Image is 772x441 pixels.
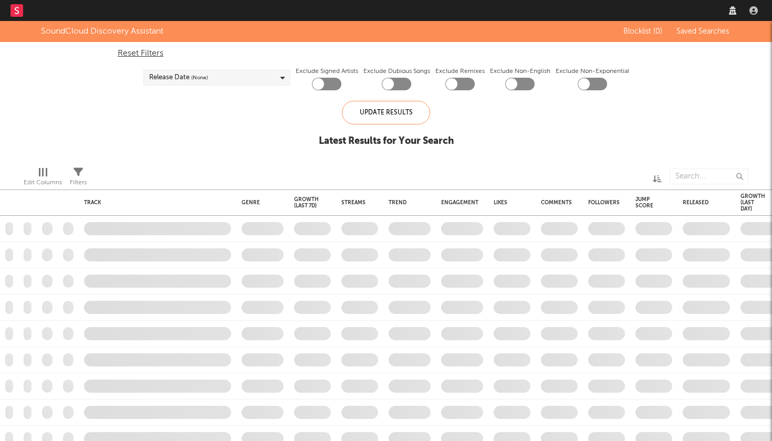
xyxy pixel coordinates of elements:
div: Edit Columns [24,176,62,189]
div: Growth (last day) [740,193,765,212]
div: Growth (last 7d) [294,196,319,209]
div: Trend [389,199,425,206]
span: Blocklist [623,28,662,35]
div: Release Date [149,71,208,84]
div: Streams [341,199,366,206]
div: Latest Results for Your Search [319,135,454,148]
div: Reset Filters [118,47,654,60]
label: Exclude Dubious Songs [363,65,430,78]
span: ( 0 ) [653,28,662,35]
label: Exclude Signed Artists [296,65,358,78]
div: Track [84,199,226,206]
div: Released [683,199,714,206]
div: Comments [541,199,572,206]
div: Engagement [441,199,478,206]
span: (None) [191,71,208,84]
div: Filters [70,176,87,189]
div: Likes [494,199,515,206]
div: Genre [242,199,268,206]
label: Exclude Non-English [490,65,550,78]
div: SoundCloud Discovery Assistant [41,25,163,38]
button: Saved Searches [673,27,731,36]
input: Search... [670,169,748,184]
div: Followers [588,199,620,206]
div: Edit Columns [24,163,62,194]
label: Exclude Non-Exponential [556,65,629,78]
div: Update Results [342,101,430,124]
div: Jump Score [635,196,656,209]
span: Saved Searches [676,28,731,35]
label: Exclude Remixes [435,65,485,78]
div: Filters [70,163,87,194]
